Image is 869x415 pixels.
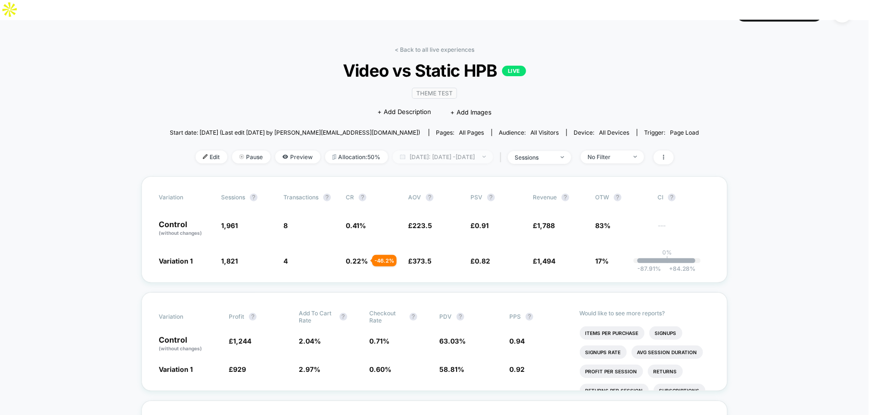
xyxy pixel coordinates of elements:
span: 4 [283,257,288,265]
span: Start date: [DATE] (Last edit [DATE] by [PERSON_NAME][EMAIL_ADDRESS][DOMAIN_NAME]) [170,129,420,136]
button: ? [487,194,495,201]
li: Profit Per Session [580,365,643,378]
span: 0.94 [509,337,525,345]
button: ? [249,313,257,321]
img: end [634,156,637,158]
span: Add To Cart Rate [299,310,335,324]
li: Returns [648,365,683,378]
span: 0.22 % [346,257,368,265]
span: £ [470,221,489,230]
li: Items Per Purchase [580,326,645,340]
span: Variation [159,310,211,324]
button: ? [562,194,569,201]
p: | [666,256,668,263]
p: LIVE [502,66,526,76]
a: < Back to all live experiences [395,46,474,53]
span: All Visitors [531,129,559,136]
span: PSV [470,194,482,201]
span: 84.28 % [664,265,695,272]
div: sessions [515,154,553,161]
span: Page Load [670,129,699,136]
div: Audience: [499,129,559,136]
span: £ [408,221,432,230]
span: Revenue [533,194,557,201]
span: --- [658,223,710,237]
li: Signups Rate [580,346,627,359]
p: 0% [662,249,672,256]
span: CR [346,194,354,201]
span: 1,821 [221,257,238,265]
span: £ [229,365,246,373]
span: Edit [196,150,227,163]
div: Pages: [436,129,484,136]
button: ? [668,194,676,201]
span: 63.03 % [439,337,466,345]
span: Video vs Static HPB [196,60,672,81]
button: ? [359,194,366,201]
span: 17% [595,257,609,265]
li: Returns Per Session [580,384,649,397]
button: ? [526,313,533,321]
div: No Filter [588,153,626,161]
li: Avg Session Duration [632,346,703,359]
span: £ [229,337,251,345]
span: Variation 1 [159,257,193,265]
span: Profit [229,313,244,320]
p: Control [159,336,219,352]
span: [DATE]: [DATE] - [DATE] [393,150,493,163]
span: 223.5 [412,221,432,230]
span: (without changes) [159,346,202,351]
div: Trigger: [645,129,699,136]
span: 1,961 [221,221,238,230]
span: + [669,265,673,272]
span: + Add Images [450,108,492,116]
span: Allocation: 50% [325,150,388,163]
span: all devices [599,129,630,136]
span: 83% [595,221,611,230]
span: 929 [233,365,246,373]
span: 8 [283,221,288,230]
span: £ [533,257,555,265]
span: Transactions [283,194,318,201]
button: ? [614,194,622,201]
button: ? [340,313,347,321]
span: 373.5 [412,257,432,265]
span: -87.91 % [637,265,661,272]
span: 0.60 % [369,365,391,373]
span: Device: [566,129,637,136]
img: end [482,156,486,158]
button: ? [410,313,417,321]
span: 1,788 [537,221,555,230]
span: 0.41 % [346,221,366,230]
span: 0.71 % [369,337,389,345]
span: Variation 1 [159,365,193,373]
span: 0.92 [509,365,525,373]
span: 1,244 [233,337,251,345]
span: + Add Description [377,107,431,117]
span: OTW [595,194,648,201]
p: Control [159,220,211,237]
div: - 46.2 % [372,255,397,266]
span: CI [658,194,710,201]
span: 0.82 [475,257,490,265]
span: Checkout Rate [369,310,405,324]
button: ? [457,313,464,321]
button: ? [426,194,434,201]
span: £ [533,221,555,230]
img: end [239,154,244,159]
span: PPS [509,313,521,320]
img: rebalance [332,154,336,160]
img: edit [203,154,208,159]
span: £ [470,257,490,265]
span: 2.97 % [299,365,321,373]
span: 2.04 % [299,337,321,345]
img: calendar [400,154,405,159]
span: AOV [408,194,421,201]
span: £ [408,257,432,265]
img: end [561,156,564,158]
span: 0.91 [475,221,489,230]
span: Sessions [221,194,245,201]
button: ? [250,194,258,201]
span: (without changes) [159,230,202,236]
span: PDV [439,313,452,320]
